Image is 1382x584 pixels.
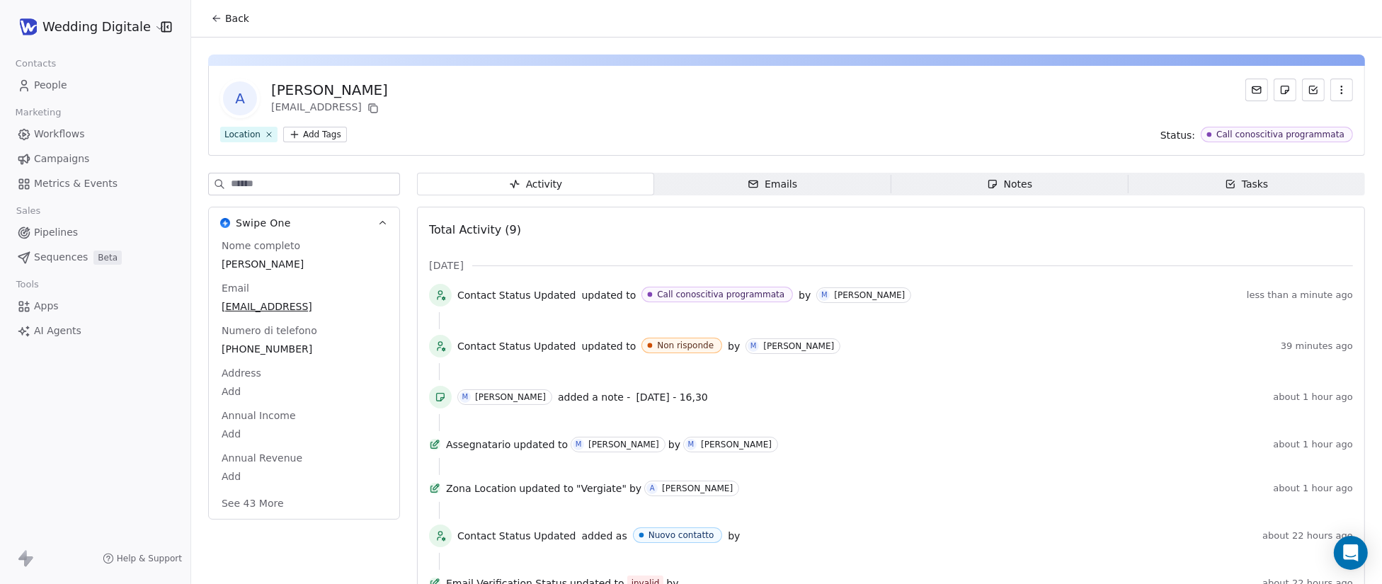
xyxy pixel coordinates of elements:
[9,102,67,123] span: Marketing
[657,340,714,350] div: Non risponde
[11,122,179,146] a: Workflows
[1334,536,1368,570] div: Open Intercom Messenger
[668,437,680,452] span: by
[10,274,45,295] span: Tools
[209,239,399,519] div: Swipe OneSwipe One
[271,80,388,100] div: [PERSON_NAME]
[748,177,797,192] div: Emails
[1273,391,1353,403] span: about 1 hour ago
[224,128,261,141] div: Location
[283,127,347,142] button: Add Tags
[222,257,387,271] span: [PERSON_NAME]
[213,491,292,516] button: See 43 More
[219,239,303,253] span: Nome completo
[11,221,179,244] a: Pipelines
[1273,439,1353,450] span: about 1 hour ago
[429,223,521,236] span: Total Activity (9)
[1225,177,1269,192] div: Tasks
[728,529,740,543] span: by
[10,200,47,222] span: Sales
[519,481,573,496] span: updated to
[209,207,399,239] button: Swipe OneSwipe One
[636,389,707,406] a: [DATE] - 16,30
[103,553,182,564] a: Help & Support
[222,384,387,399] span: Add
[457,288,576,302] span: Contact Status Updated
[636,391,707,403] span: [DATE] - 16,30
[429,258,464,273] span: [DATE]
[650,483,655,494] div: A
[457,339,576,353] span: Contact Status Updated
[34,78,67,93] span: People
[1262,530,1353,542] span: about 22 hours ago
[223,81,257,115] span: A
[34,225,78,240] span: Pipelines
[475,392,546,402] div: [PERSON_NAME]
[1281,340,1353,352] span: 39 minutes ago
[750,340,757,352] div: M
[11,74,179,97] a: People
[688,439,695,450] div: M
[1273,483,1353,494] span: about 1 hour ago
[219,451,305,465] span: Annual Revenue
[1160,128,1195,142] span: Status:
[34,324,81,338] span: AI Agents
[202,6,258,31] button: Back
[11,294,179,318] a: Apps
[11,172,179,195] a: Metrics & Events
[42,18,151,36] span: Wedding Digitale
[576,439,582,450] div: M
[222,427,387,441] span: Add
[93,251,122,265] span: Beta
[657,290,784,299] div: Call conoscitiva programmata
[222,299,387,314] span: [EMAIL_ADDRESS]
[446,437,510,452] span: Assegnatario
[219,324,320,338] span: Numero di telefono
[457,529,576,543] span: Contact Status Updated
[34,176,118,191] span: Metrics & Events
[34,299,59,314] span: Apps
[763,341,834,351] div: [PERSON_NAME]
[582,288,636,302] span: updated to
[1216,130,1344,139] div: Call conoscitiva programmata
[34,127,85,142] span: Workflows
[821,290,828,301] div: M
[834,290,905,300] div: [PERSON_NAME]
[513,437,568,452] span: updated to
[582,339,636,353] span: updated to
[588,440,659,450] div: [PERSON_NAME]
[558,390,630,404] span: added a note -
[582,529,627,543] span: added as
[117,553,182,564] span: Help & Support
[222,469,387,483] span: Add
[1247,290,1353,301] span: less than a minute ago
[225,11,249,25] span: Back
[576,481,627,496] span: "Vergiate"
[462,391,469,403] div: M
[446,481,516,496] span: Zona Location
[220,218,230,228] img: Swipe One
[728,339,740,353] span: by
[236,216,291,230] span: Swipe One
[20,18,37,35] img: WD-pittogramma.png
[34,151,89,166] span: Campaigns
[11,147,179,171] a: Campaigns
[219,366,264,380] span: Address
[11,246,179,269] a: SequencesBeta
[662,483,733,493] div: [PERSON_NAME]
[629,481,641,496] span: by
[701,440,772,450] div: [PERSON_NAME]
[649,530,714,540] div: Nuovo contatto
[271,100,388,117] div: [EMAIL_ADDRESS]
[11,319,179,343] a: AI Agents
[222,342,387,356] span: [PHONE_NUMBER]
[987,177,1032,192] div: Notes
[17,15,151,39] button: Wedding Digitale
[219,281,252,295] span: Email
[9,53,62,74] span: Contacts
[799,288,811,302] span: by
[219,408,299,423] span: Annual Income
[34,250,88,265] span: Sequences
